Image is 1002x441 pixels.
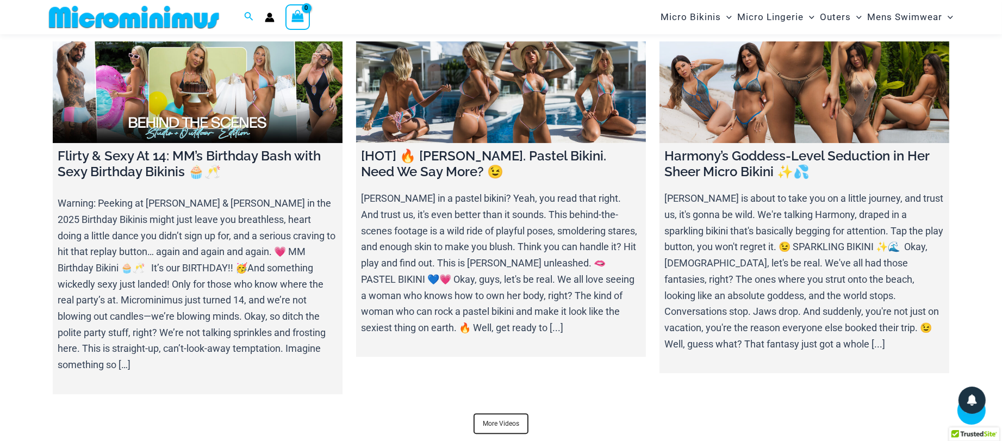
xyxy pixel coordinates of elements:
span: Mens Swimwear [867,3,942,31]
p: [PERSON_NAME] is about to take you on a little journey, and trust us, it's gonna be wild. We're t... [665,190,944,352]
a: View Shopping Cart, empty [285,4,310,29]
nav: Site Navigation [656,2,958,33]
h4: Flirty & Sexy At 14: MM’s Birthday Bash with Sexy Birthday Bikinis 🧁🥂 [58,148,337,180]
a: Account icon link [265,13,275,22]
h4: [HOT] 🔥 [PERSON_NAME]. Pastel Bikini. Need We Say More? 😉 [362,148,640,180]
a: Micro LingerieMenu ToggleMenu Toggle [735,3,817,31]
a: OutersMenu ToggleMenu Toggle [817,3,864,31]
span: Outers [820,3,851,31]
a: Micro BikinisMenu ToggleMenu Toggle [658,3,735,31]
img: MM SHOP LOGO FLAT [45,5,223,29]
a: More Videos [474,413,528,434]
p: [PERSON_NAME] in a pastel bikini? Yeah, you read that right. And trust us, it's even better than ... [362,190,640,336]
a: Search icon link [244,10,254,24]
span: Micro Lingerie [737,3,804,31]
span: Menu Toggle [942,3,953,31]
span: Menu Toggle [721,3,732,31]
h4: Harmony’s Goddess-Level Seduction in Her Sheer Micro Bikini ✨💦 [665,148,944,180]
a: Mens SwimwearMenu ToggleMenu Toggle [864,3,956,31]
span: Micro Bikinis [661,3,721,31]
span: Menu Toggle [804,3,814,31]
p: Warning: Peeking at [PERSON_NAME] & [PERSON_NAME] in the 2025 Birthday Bikinis might just leave y... [58,195,337,373]
span: Menu Toggle [851,3,862,31]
